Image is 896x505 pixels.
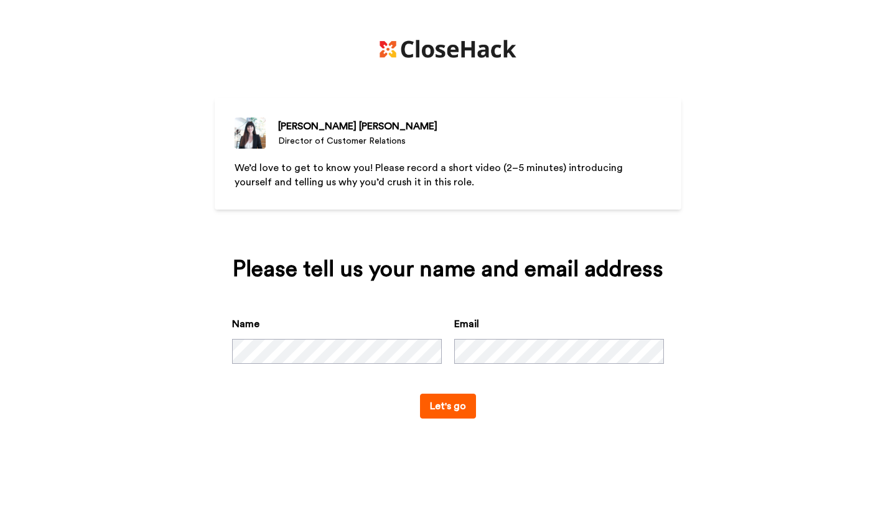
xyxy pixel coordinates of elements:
[278,119,437,134] div: [PERSON_NAME] [PERSON_NAME]
[235,163,625,187] span: We’d love to get to know you! Please record a short video (2–5 minutes) introducing yourself and ...
[454,317,479,331] label: Email
[420,394,476,419] button: Let's go
[278,135,437,147] div: Director of Customer Relations
[232,317,259,331] label: Name
[380,40,516,58] img: https://cdn.bonjoro.com/media/8ef20797-8052-423f-a066-3a70dff60c56/6f41e73b-fbe8-40a5-8aec-628176...
[232,257,664,282] div: Please tell us your name and email address
[235,118,266,149] img: Director of Customer Relations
